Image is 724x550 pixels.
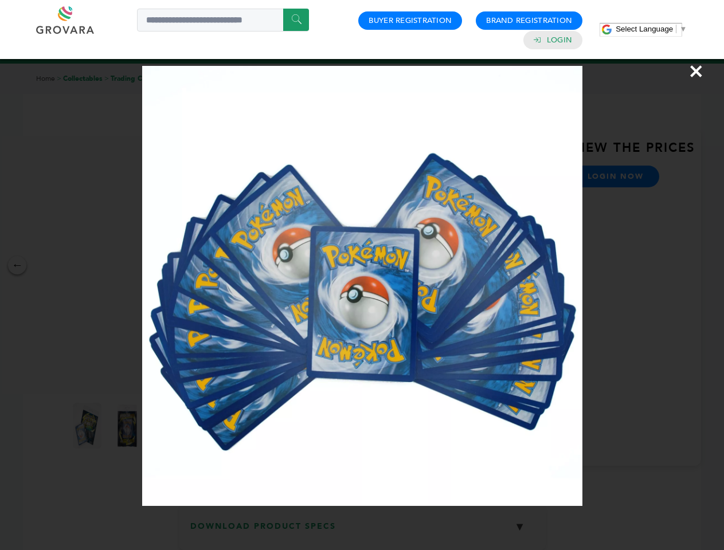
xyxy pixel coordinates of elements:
[486,15,572,26] a: Brand Registration
[616,25,687,33] a: Select Language​
[369,15,452,26] a: Buyer Registration
[142,66,582,506] img: Image Preview
[688,55,704,87] span: ×
[679,25,687,33] span: ▼
[547,35,572,45] a: Login
[137,9,309,32] input: Search a product or brand...
[616,25,673,33] span: Select Language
